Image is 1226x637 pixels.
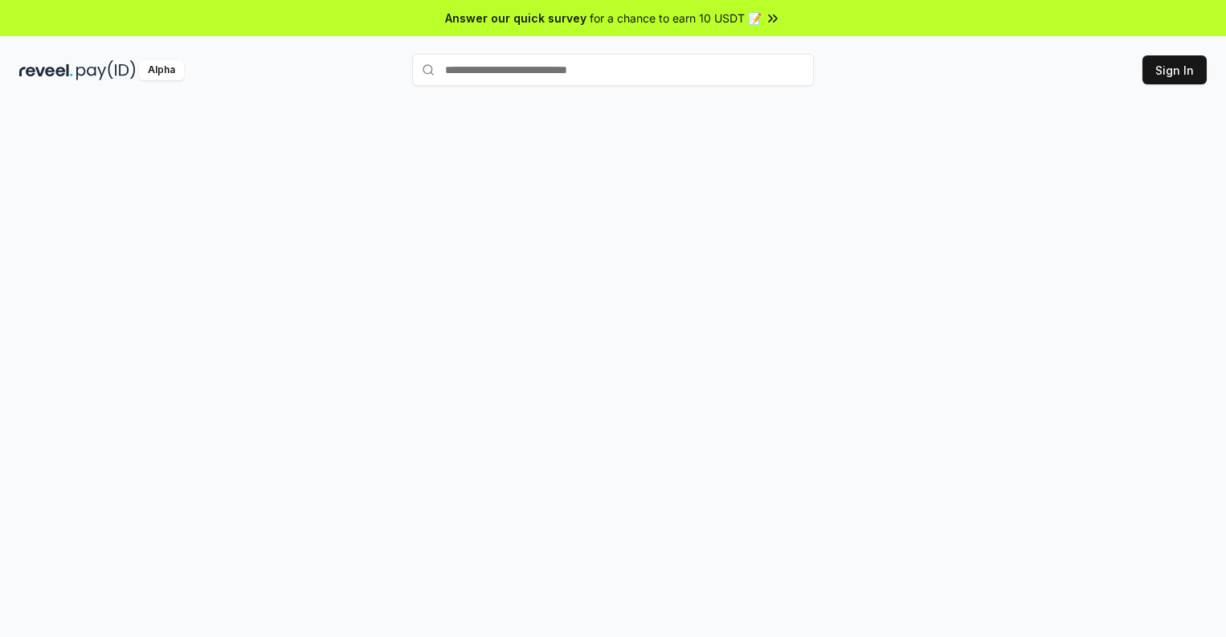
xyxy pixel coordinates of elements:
[19,60,73,80] img: reveel_dark
[139,60,184,80] div: Alpha
[445,10,586,27] span: Answer our quick survey
[590,10,762,27] span: for a chance to earn 10 USDT 📝
[1142,55,1207,84] button: Sign In
[76,60,136,80] img: pay_id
